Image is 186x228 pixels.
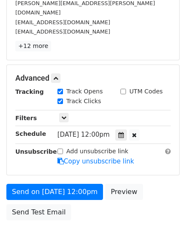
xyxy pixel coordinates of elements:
[105,184,143,200] a: Preview
[57,131,110,138] span: [DATE] 12:00pm
[66,87,103,96] label: Track Opens
[15,19,110,25] small: [EMAIL_ADDRESS][DOMAIN_NAME]
[129,87,163,96] label: UTM Codes
[15,130,46,137] strong: Schedule
[66,147,129,156] label: Add unsubscribe link
[15,28,110,35] small: [EMAIL_ADDRESS][DOMAIN_NAME]
[143,187,186,228] iframe: Chat Widget
[6,184,103,200] a: Send on [DATE] 12:00pm
[15,88,44,95] strong: Tracking
[57,158,134,165] a: Copy unsubscribe link
[15,41,51,51] a: +12 more
[66,97,101,106] label: Track Clicks
[15,73,171,83] h5: Advanced
[6,204,71,220] a: Send Test Email
[15,148,57,155] strong: Unsubscribe
[15,115,37,121] strong: Filters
